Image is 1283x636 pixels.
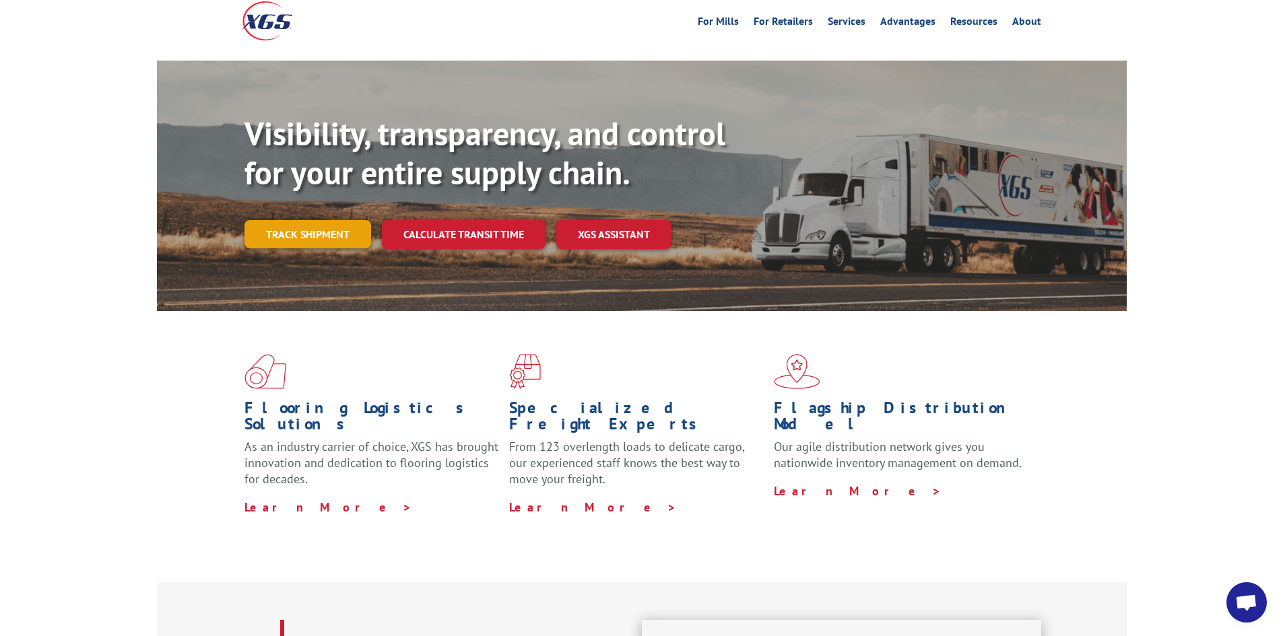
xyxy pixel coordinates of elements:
[244,439,498,487] span: As an industry carrier of choice, XGS has brought innovation and dedication to flooring logistics...
[774,483,942,499] a: Learn More >
[509,354,541,389] img: xgs-icon-focused-on-flooring-red
[698,16,739,31] a: For Mills
[774,400,1028,439] h1: Flagship Distribution Model
[754,16,813,31] a: For Retailers
[509,439,764,499] p: From 123 overlength loads to delicate cargo, our experienced staff knows the best way to move you...
[950,16,997,31] a: Resources
[244,220,371,248] a: Track shipment
[244,499,412,515] a: Learn More >
[382,220,546,249] a: Calculate transit time
[244,400,499,439] h1: Flooring Logistics Solutions
[244,112,725,193] b: Visibility, transparency, and control for your entire supply chain.
[774,439,1022,470] span: Our agile distribution network gives you nationwide inventory management on demand.
[828,16,865,31] a: Services
[1226,582,1267,623] a: Open chat
[880,16,935,31] a: Advantages
[244,354,286,389] img: xgs-icon-total-supply-chain-intelligence-red
[509,400,764,439] h1: Specialized Freight Experts
[774,354,820,389] img: xgs-icon-flagship-distribution-model-red
[556,220,671,249] a: XGS ASSISTANT
[509,499,677,515] a: Learn More >
[1012,16,1041,31] a: About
